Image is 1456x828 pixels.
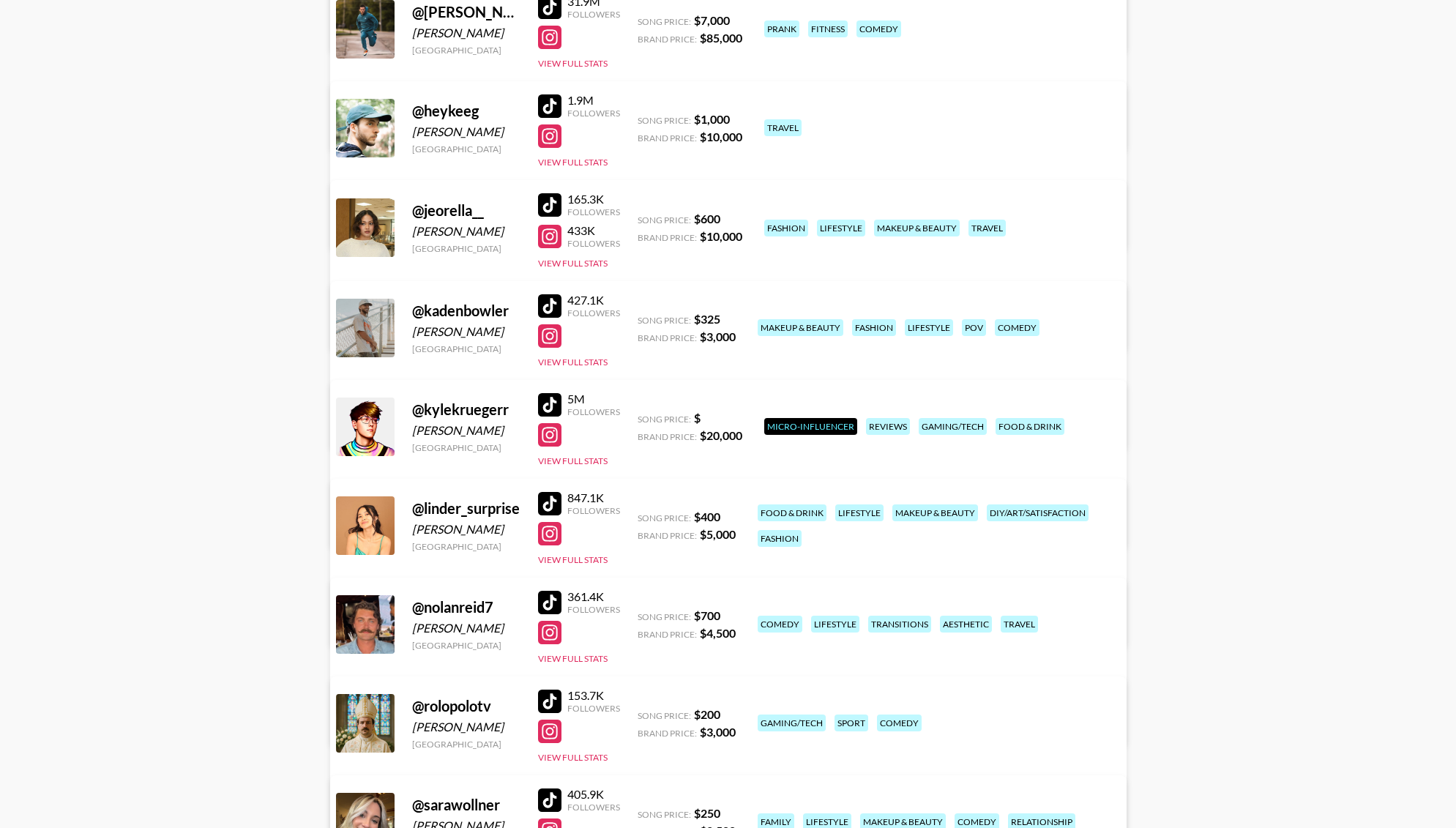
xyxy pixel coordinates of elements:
div: comedy [877,715,922,731]
div: @ [PERSON_NAME].[PERSON_NAME] [412,3,520,21]
button: View Full Stats [538,357,608,368]
span: Song Price: [638,215,691,225]
div: [PERSON_NAME] [412,621,520,635]
div: makeup & beauty [758,319,843,336]
span: Brand Price: [638,232,697,243]
div: Followers [567,703,620,714]
div: @ kadenbowler [412,302,520,320]
div: Followers [567,9,620,20]
span: Brand Price: [638,530,697,541]
div: comedy [758,616,802,633]
span: Song Price: [638,16,691,27]
div: 427.1K [567,293,620,307]
div: diy/art/satisfaction [987,504,1089,521]
div: @ rolopolotv [412,697,520,715]
div: Micro-Influencer [764,418,857,435]
span: Song Price: [638,611,691,622]
div: [GEOGRAPHIC_DATA] [412,343,520,354]
strong: $ [694,411,701,425]
div: [GEOGRAPHIC_DATA] [412,640,520,651]
div: @ jeorella__ [412,201,520,220]
strong: $ 5,000 [700,527,736,541]
div: makeup & beauty [892,504,978,521]
div: fashion [758,530,802,547]
div: sport [835,715,868,731]
div: 153.7K [567,688,620,703]
div: prank [764,20,799,37]
strong: $ 10,000 [700,229,742,243]
div: [PERSON_NAME] [412,522,520,537]
div: lifestyle [811,616,859,633]
div: 405.9K [567,787,620,802]
button: View Full Stats [538,455,608,466]
div: pov [962,319,986,336]
div: Followers [567,307,620,318]
div: Followers [567,505,620,516]
div: fashion [764,220,808,236]
div: travel [1001,616,1038,633]
span: Brand Price: [638,629,697,640]
span: Song Price: [638,315,691,326]
div: food & drink [758,504,826,521]
div: [PERSON_NAME] [412,324,520,339]
div: fashion [852,319,896,336]
div: lifestyle [835,504,884,521]
button: View Full Stats [538,258,608,269]
strong: $ 7,000 [694,13,730,27]
div: [PERSON_NAME] [412,124,520,139]
div: 1.9M [567,93,620,108]
div: comedy [995,319,1039,336]
div: [GEOGRAPHIC_DATA] [412,739,520,750]
div: gaming/tech [758,715,826,731]
div: food & drink [996,418,1064,435]
div: comedy [856,20,901,37]
div: 361.4K [567,589,620,604]
strong: $ 250 [694,806,720,820]
strong: $ 325 [694,312,720,326]
div: [GEOGRAPHIC_DATA] [412,45,520,56]
div: travel [764,119,802,136]
strong: $ 3,000 [700,329,736,343]
span: Brand Price: [638,133,697,143]
button: View Full Stats [538,58,608,69]
div: @ kylekruegerr [412,400,520,419]
div: fitness [808,20,848,37]
strong: $ 20,000 [700,428,742,442]
div: gaming/tech [919,418,987,435]
span: Brand Price: [638,431,697,442]
span: Brand Price: [638,332,697,343]
strong: $ 4,500 [700,626,736,640]
div: @ heykeeg [412,102,520,120]
div: 433K [567,223,620,238]
strong: $ 200 [694,707,720,721]
button: View Full Stats [538,554,608,565]
div: makeup & beauty [874,220,960,236]
div: Followers [567,406,620,417]
div: aesthetic [940,616,992,633]
div: Followers [567,206,620,217]
button: View Full Stats [538,653,608,664]
div: lifestyle [905,319,953,336]
span: Song Price: [638,414,691,425]
div: [PERSON_NAME] [412,224,520,239]
button: View Full Stats [538,752,608,763]
div: Followers [567,238,620,249]
div: Followers [567,604,620,615]
strong: $ 700 [694,608,720,622]
div: 165.3K [567,192,620,206]
span: Song Price: [638,809,691,820]
div: @ nolanreid7 [412,598,520,616]
div: Followers [567,802,620,813]
span: Brand Price: [638,34,697,45]
div: [PERSON_NAME] [412,423,520,438]
div: [PERSON_NAME] [412,720,520,734]
div: reviews [866,418,910,435]
span: Song Price: [638,115,691,126]
div: [PERSON_NAME] [412,26,520,40]
div: [GEOGRAPHIC_DATA] [412,143,520,154]
div: [GEOGRAPHIC_DATA] [412,541,520,552]
strong: $ 85,000 [700,31,742,45]
div: 5M [567,392,620,406]
div: @ linder_surprise [412,499,520,518]
div: @ sarawollner [412,796,520,814]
